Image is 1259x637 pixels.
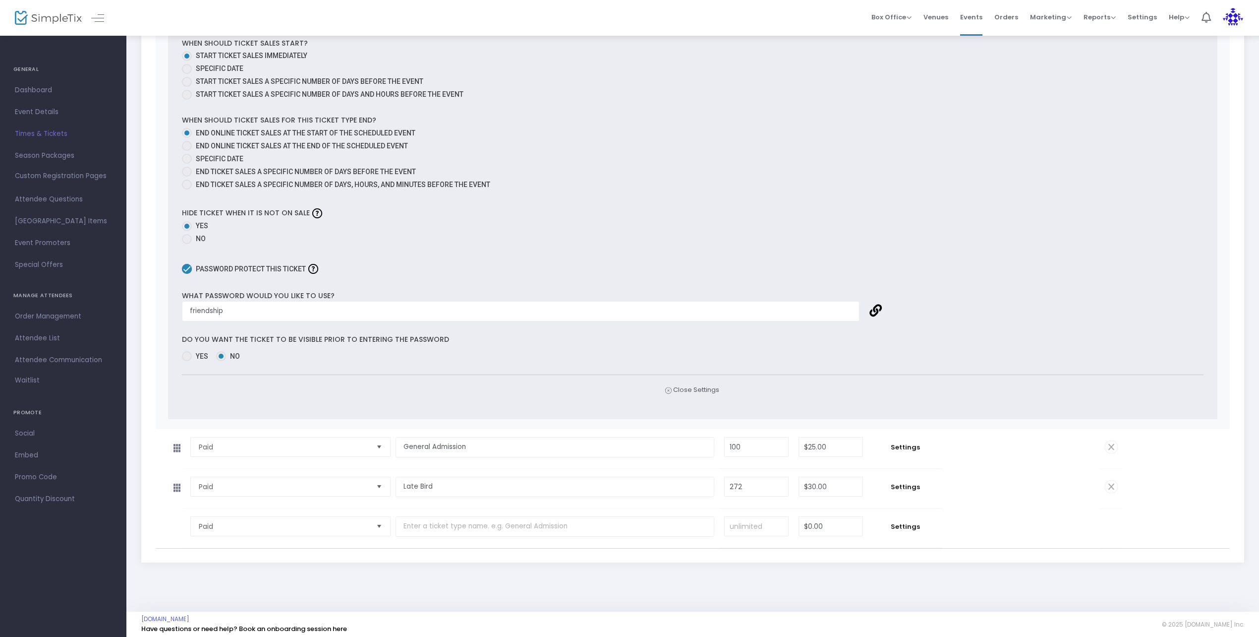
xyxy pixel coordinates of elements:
[199,482,368,492] span: Paid
[372,438,386,456] button: Select
[15,376,40,385] span: Waitlist
[725,517,788,536] input: unlimited
[15,106,112,119] span: Event Details
[182,334,449,345] label: Do you want the ticket to be visible prior to entering the password
[873,443,937,452] span: Settings
[15,215,112,228] span: [GEOGRAPHIC_DATA] Items
[312,208,322,218] img: question-mark
[196,155,243,163] span: Specific Date
[1128,4,1157,30] span: Settings
[665,385,719,395] span: Close Settings
[1169,12,1190,22] span: Help
[1162,621,1244,629] span: © 2025 [DOMAIN_NAME] Inc.
[182,115,376,126] label: When should ticket sales for this ticket type end?
[923,4,948,30] span: Venues
[396,437,715,457] input: Enter a ticket type name. e.g. General Admission
[196,52,307,60] span: Start ticket sales immediately
[15,193,112,206] span: Attendee Questions
[196,129,415,137] span: End online ticket sales at the start of the scheduled event
[15,449,112,462] span: Embed
[308,264,318,274] img: question-mark
[396,477,715,497] input: Enter a ticket type name. e.g. General Admission
[1030,12,1072,22] span: Marketing
[15,258,112,271] span: Special Offers
[372,477,386,496] button: Select
[15,237,112,250] span: Event Promoters
[15,354,112,367] span: Attendee Communication
[226,351,240,362] span: No
[396,516,715,537] input: Enter a ticket type name. e.g. General Admission
[13,403,113,423] h4: PROMOTE
[196,181,490,189] span: End ticket sales a specific number of days, hours, and minutes before the event
[13,286,113,306] h4: MANAGE ATTENDEES
[873,522,937,532] span: Settings
[799,517,862,536] input: Price
[15,310,112,323] span: Order Management
[873,482,937,492] span: Settings
[182,205,325,221] label: Hide ticket when it is not on sale
[15,493,112,506] span: Quantity Discount
[13,60,113,79] h4: GENERAL
[960,4,982,30] span: Events
[199,521,368,531] span: Paid
[15,171,107,181] span: Custom Registration Pages
[196,90,463,98] span: Start ticket sales a specific number of days and hours before the event
[196,77,423,85] span: Start ticket sales a specific number of days before the event
[196,64,243,72] span: Specific Date
[994,4,1018,30] span: Orders
[192,351,208,362] span: Yes
[182,291,335,301] label: What Password would you like to use?
[15,127,112,140] span: Times & Tickets
[182,301,859,321] input: Enter a password
[141,615,189,623] a: [DOMAIN_NAME]
[799,438,862,456] input: Price
[15,84,112,97] span: Dashboard
[15,471,112,484] span: Promo Code
[141,624,347,634] a: Have questions or need help? Book an onboarding session here
[15,149,112,162] span: Season Packages
[196,263,306,275] span: Password protect this ticket
[196,168,416,176] span: End ticket sales a specific number of days before the event
[372,517,386,536] button: Select
[1084,12,1116,22] span: Reports
[799,477,862,496] input: Price
[196,142,408,150] span: End online ticket sales at the end of the scheduled event
[182,38,308,49] label: When should ticket sales start?
[192,221,208,231] span: Yes
[15,332,112,345] span: Attendee List
[192,234,206,244] span: No
[199,442,368,452] span: Paid
[15,427,112,440] span: Social
[871,12,912,22] span: Box Office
